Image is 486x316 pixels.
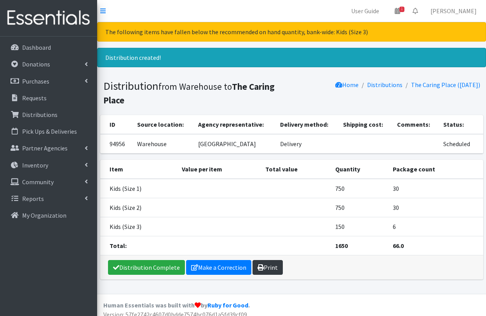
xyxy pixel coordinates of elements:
[3,191,94,206] a: Reports
[439,115,483,134] th: Status:
[100,134,132,154] td: 94956
[22,60,50,68] p: Donations
[331,198,388,217] td: 750
[22,144,68,152] p: Partner Agencies
[110,242,127,250] strong: Total:
[108,260,185,275] a: Distribution Complete
[22,161,48,169] p: Inventory
[22,77,49,85] p: Purchases
[103,81,275,106] b: The Caring Place
[335,81,359,89] a: Home
[22,127,77,135] p: Pick Ups & Deliveries
[22,44,51,51] p: Dashboard
[103,301,250,309] strong: Human Essentials was built with by .
[335,242,348,250] strong: 1650
[3,174,94,190] a: Community
[132,134,193,154] td: Warehouse
[411,81,480,89] a: The Caring Place ([DATE])
[3,208,94,223] a: My Organization
[345,3,385,19] a: User Guide
[97,48,486,67] div: Distribution created!
[388,3,406,19] a: 1
[3,73,94,89] a: Purchases
[97,22,486,42] div: The following items have fallen below the recommended on hand quantity, bank-wide: Kids (Size 3)
[22,195,44,203] p: Reports
[424,3,483,19] a: [PERSON_NAME]
[103,79,289,106] h1: Distribution
[3,107,94,122] a: Distributions
[100,115,132,134] th: ID
[393,242,404,250] strong: 66.0
[3,124,94,139] a: Pick Ups & Deliveries
[331,179,388,198] td: 750
[275,115,338,134] th: Delivery method:
[22,211,66,219] p: My Organization
[275,134,338,154] td: Delivery
[22,94,47,102] p: Requests
[3,56,94,72] a: Donations
[331,160,388,179] th: Quantity
[22,178,54,186] p: Community
[3,157,94,173] a: Inventory
[100,160,178,179] th: Item
[338,115,392,134] th: Shipping cost:
[193,134,275,154] td: [GEOGRAPHIC_DATA]
[3,40,94,55] a: Dashboard
[100,179,178,198] td: Kids (Size 1)
[367,81,402,89] a: Distributions
[399,7,404,12] span: 1
[439,134,483,154] td: Scheduled
[186,260,251,275] a: Make a Correction
[177,160,261,179] th: Value per item
[22,111,57,119] p: Distributions
[388,160,483,179] th: Package count
[388,217,483,236] td: 6
[103,81,275,106] small: from Warehouse to
[388,179,483,198] td: 30
[207,301,248,309] a: Ruby for Good
[132,115,193,134] th: Source location:
[3,5,94,31] img: HumanEssentials
[193,115,275,134] th: Agency representative:
[100,198,178,217] td: Kids (Size 2)
[253,260,283,275] a: Print
[388,198,483,217] td: 30
[3,140,94,156] a: Partner Agencies
[3,90,94,106] a: Requests
[392,115,439,134] th: Comments:
[261,160,331,179] th: Total value
[331,217,388,236] td: 150
[100,217,178,236] td: Kids (Size 3)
